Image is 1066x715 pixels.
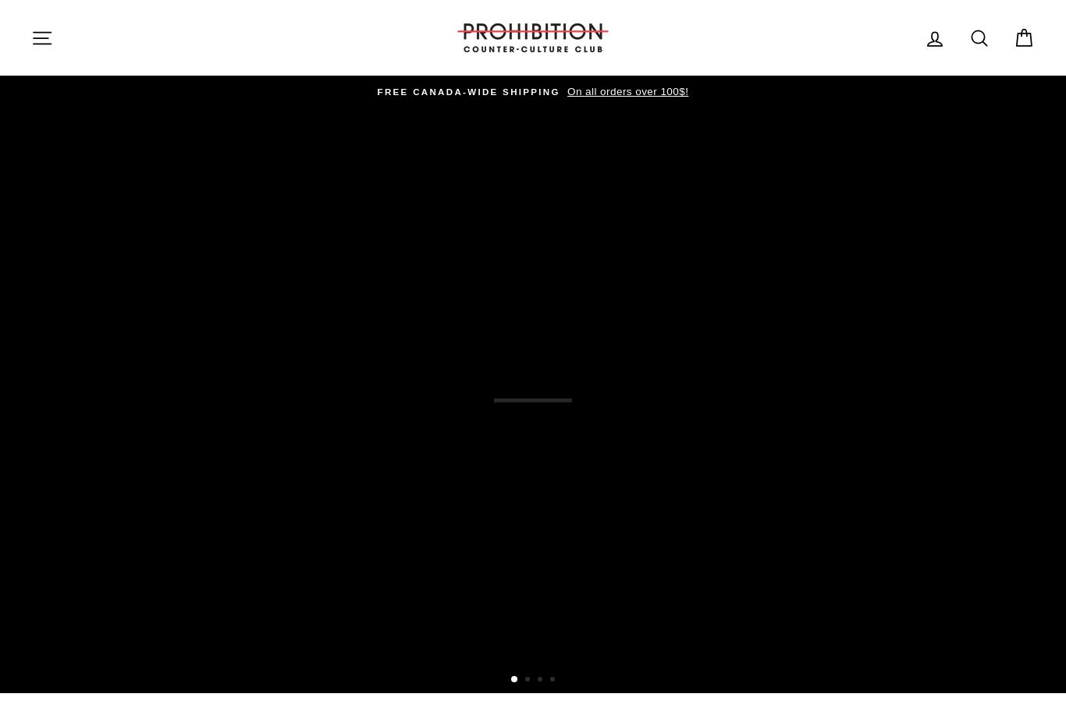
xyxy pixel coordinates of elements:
[538,677,545,685] button: 3
[378,87,560,97] span: FREE CANADA-WIDE SHIPPING
[35,83,1031,101] a: FREE CANADA-WIDE SHIPPING On all orders over 100$!
[455,23,611,52] img: PROHIBITION COUNTER-CULTURE CLUB
[550,677,558,685] button: 4
[563,86,688,97] span: On all orders over 100$!
[525,677,533,685] button: 2
[511,676,519,684] button: 1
